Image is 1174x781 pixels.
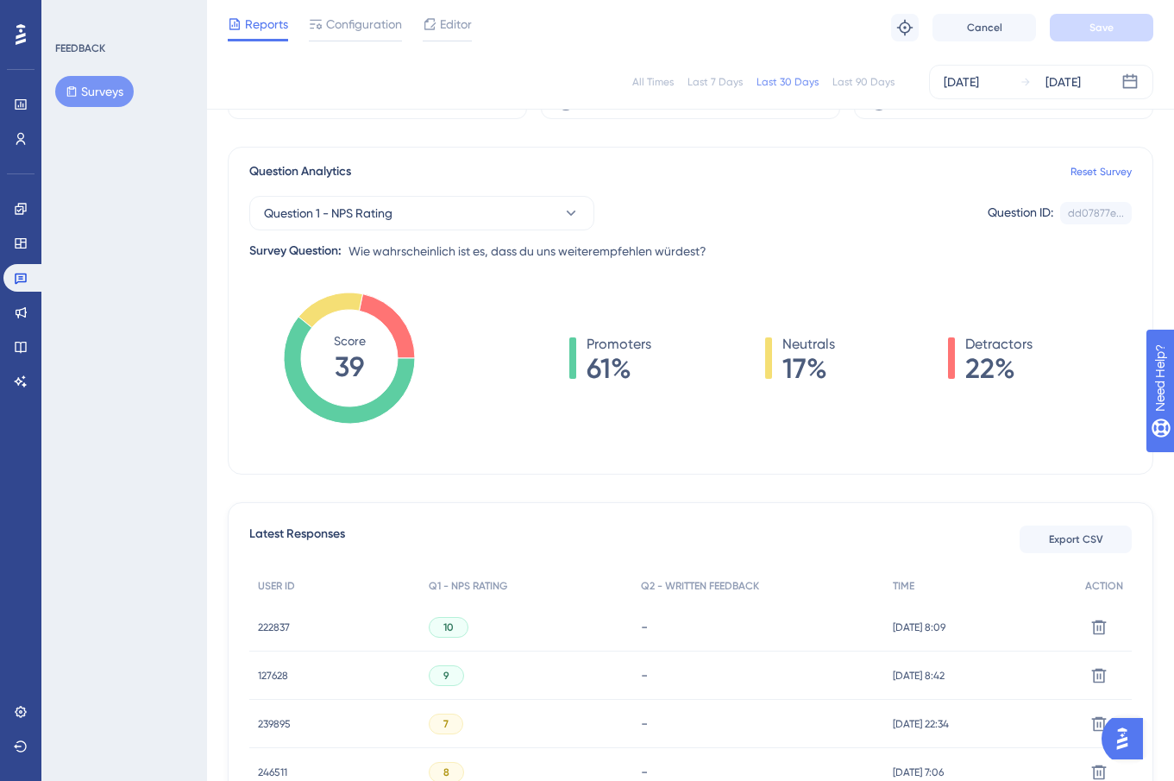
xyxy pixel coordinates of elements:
button: Question 1 - NPS Rating [249,196,594,230]
div: All Times [632,75,674,89]
div: Last 7 Days [687,75,743,89]
span: 7 [443,717,449,731]
span: [DATE] 22:34 [893,717,949,731]
span: 246511 [258,765,287,779]
span: Latest Responses [249,524,345,555]
button: Export CSV [1020,526,1132,553]
span: Detractors [965,334,1033,355]
span: 9 [443,669,449,683]
span: Question 1 - NPS Rating [264,203,392,224]
div: Last 30 Days [757,75,819,89]
tspan: Score [334,334,366,348]
div: Question ID: [988,202,1053,224]
span: Wie wahrscheinlich ist es, dass du uns weiterempfehlen würdest? [348,241,706,261]
span: Cancel [967,21,1002,35]
span: ACTION [1085,579,1123,593]
span: Save [1089,21,1114,35]
button: Cancel [932,14,1036,41]
div: FEEDBACK [55,41,105,55]
div: Last 90 Days [832,75,895,89]
span: 239895 [258,717,291,731]
span: 8 [443,765,449,779]
div: - [641,715,876,732]
div: - [641,667,876,683]
span: [DATE] 8:42 [893,669,945,683]
span: 127628 [258,669,288,683]
span: Configuration [326,14,402,35]
span: Reports [245,14,288,35]
span: 61% [587,355,651,382]
tspan: 39 [335,350,364,383]
span: Neutrals [782,334,835,355]
div: - [641,764,876,780]
span: Need Help? [41,4,108,25]
span: Q1 - NPS RATING [429,579,507,593]
span: [DATE] 7:06 [893,765,944,779]
div: dd07877e... [1068,206,1124,220]
div: Survey Question: [249,241,342,261]
span: 222837 [258,620,290,634]
span: Question Analytics [249,161,351,182]
button: Surveys [55,76,134,107]
iframe: UserGuiding AI Assistant Launcher [1102,713,1153,765]
a: Reset Survey [1070,165,1132,179]
span: TIME [893,579,914,593]
div: [DATE] [1045,72,1081,92]
span: Export CSV [1049,532,1103,546]
div: [DATE] [944,72,979,92]
div: - [641,619,876,635]
span: 17% [782,355,835,382]
span: 22% [965,355,1033,382]
button: Save [1050,14,1153,41]
span: 10 [443,620,454,634]
span: Q2 - WRITTEN FEEDBACK [641,579,759,593]
span: [DATE] 8:09 [893,620,945,634]
span: Promoters [587,334,651,355]
span: USER ID [258,579,295,593]
span: Editor [440,14,472,35]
